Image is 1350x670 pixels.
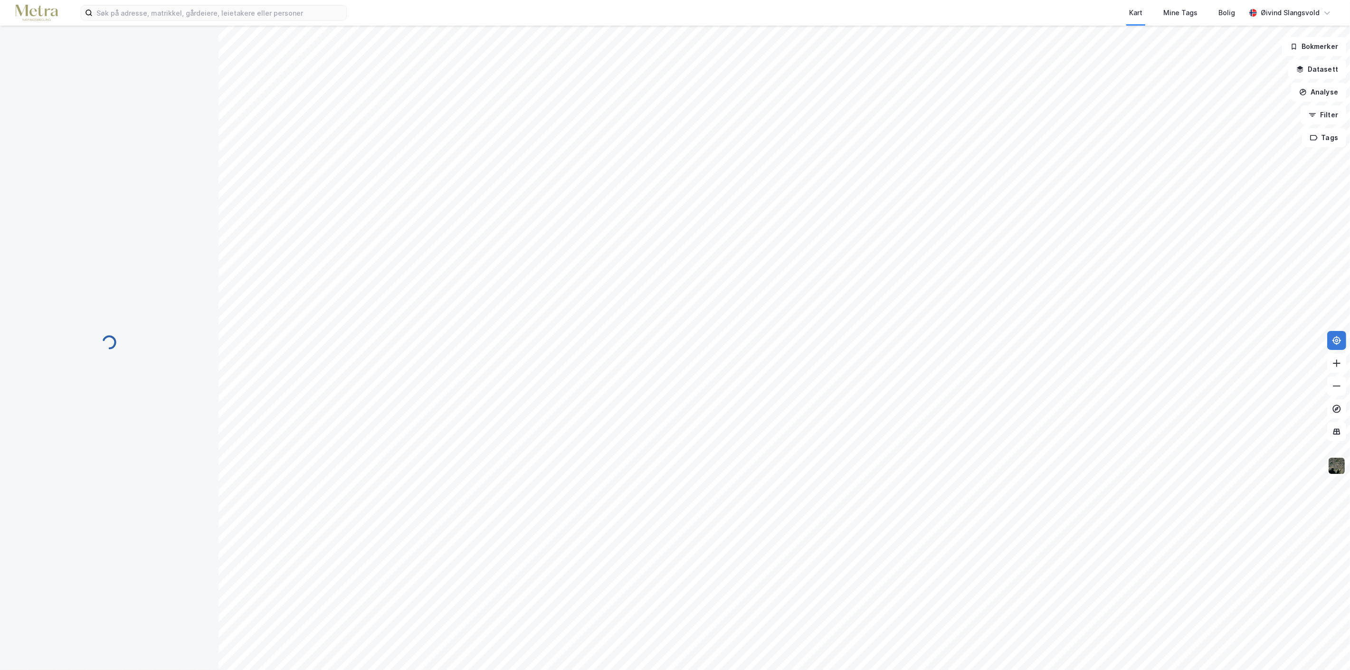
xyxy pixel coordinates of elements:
[1129,7,1142,19] div: Kart
[1218,7,1235,19] div: Bolig
[1282,37,1346,56] button: Bokmerker
[93,6,346,20] input: Søk på adresse, matrikkel, gårdeiere, leietakere eller personer
[1291,83,1346,102] button: Analyse
[1288,60,1346,79] button: Datasett
[102,335,117,350] img: spinner.a6d8c91a73a9ac5275cf975e30b51cfb.svg
[1302,128,1346,147] button: Tags
[1163,7,1198,19] div: Mine Tags
[1302,624,1350,670] iframe: Chat Widget
[1261,7,1320,19] div: Øivind Slangsvold
[15,5,58,21] img: metra-logo.256734c3b2bbffee19d4.png
[1302,624,1350,670] div: Kontrollprogram for chat
[1328,457,1346,475] img: 9k=
[1301,105,1346,124] button: Filter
